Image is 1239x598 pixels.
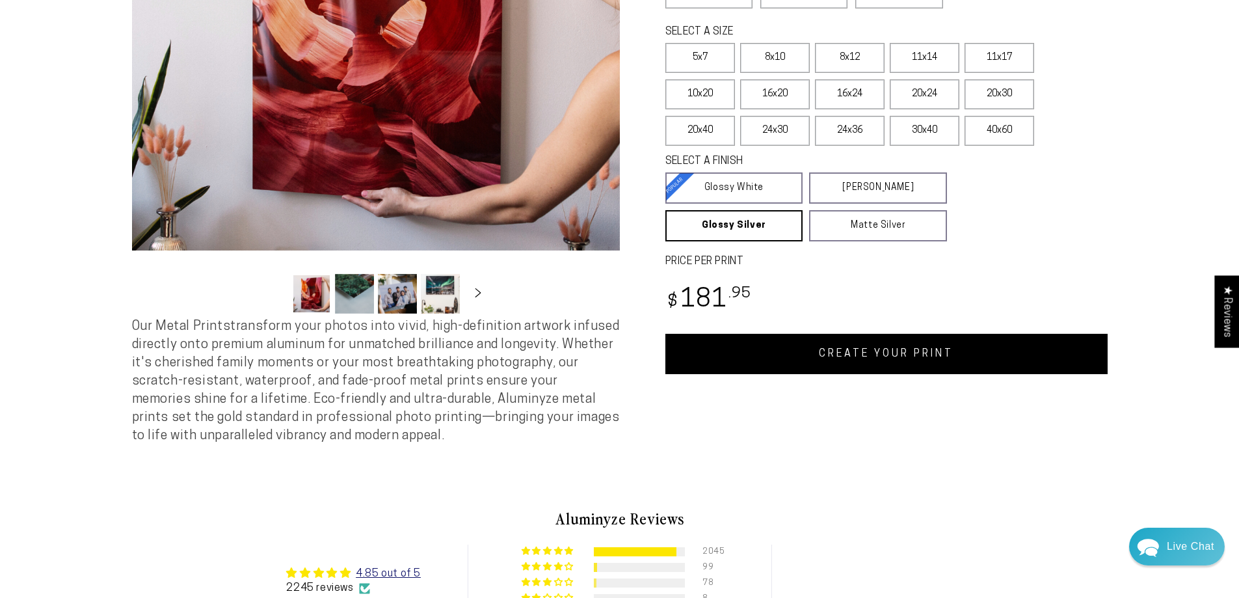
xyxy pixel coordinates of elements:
label: 30x40 [890,116,959,146]
bdi: 181 [665,288,752,313]
sup: .95 [728,286,752,301]
button: Slide left [260,279,288,308]
label: 10x20 [665,79,735,109]
a: [PERSON_NAME] [809,172,947,204]
div: Click to open Judge.me floating reviews tab [1214,275,1239,347]
div: 3% (78) reviews with 3 star rating [522,578,576,588]
div: Chat widget toggle [1129,528,1225,565]
div: 2245 reviews [286,581,420,595]
label: 20x40 [665,116,735,146]
button: Load image 2 in gallery view [335,274,374,314]
div: 78 [702,578,718,588]
label: 16x20 [740,79,810,109]
div: 99 [702,563,718,572]
a: CREATE YOUR PRINT [665,334,1108,374]
a: Glossy White [665,172,803,204]
a: 4.85 out of 5 [356,569,421,579]
h2: Aluminyze Reviews [240,508,1000,530]
div: 2045 [702,547,718,556]
span: Our Metal Prints transform your photos into vivid, high-definition artwork infused directly onto ... [132,320,620,442]
label: 40x60 [965,116,1034,146]
label: 5x7 [665,43,735,73]
a: Glossy Silver [665,210,803,241]
a: Matte Silver [809,210,947,241]
label: 8x10 [740,43,810,73]
legend: SELECT A FINISH [665,154,916,169]
label: 11x14 [890,43,959,73]
label: PRICE PER PRINT [665,254,1108,269]
button: Load image 3 in gallery view [378,274,417,314]
div: 4% (99) reviews with 4 star rating [522,562,576,572]
div: 91% (2045) reviews with 5 star rating [522,547,576,556]
label: 16x24 [815,79,885,109]
button: Slide right [464,279,492,308]
label: 20x30 [965,79,1034,109]
div: Average rating is 4.85 stars [286,565,420,581]
div: Contact Us Directly [1167,528,1214,565]
img: Verified Checkmark [359,583,370,594]
legend: SELECT A SIZE [665,25,926,40]
label: 8x12 [815,43,885,73]
span: $ [667,293,678,311]
label: 24x30 [740,116,810,146]
label: 24x36 [815,116,885,146]
label: 11x17 [965,43,1034,73]
button: Load image 1 in gallery view [292,274,331,314]
button: Load image 4 in gallery view [421,274,460,314]
label: 20x24 [890,79,959,109]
